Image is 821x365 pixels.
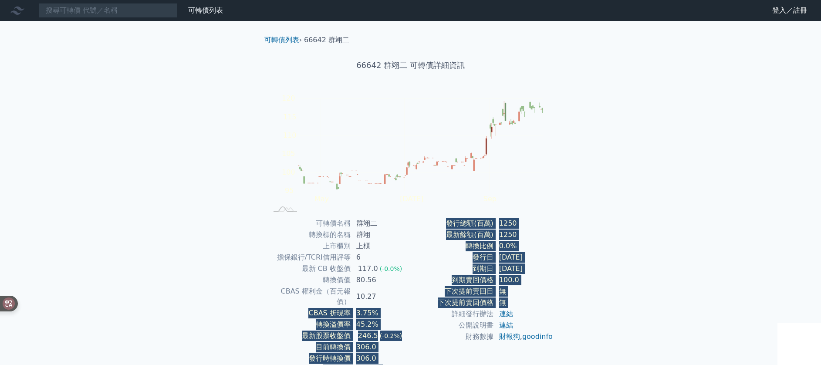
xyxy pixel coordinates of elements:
td: [DATE] [494,263,554,274]
tspan: 110 [283,131,297,139]
td: 群翊 [351,229,411,240]
td: 下次提前賣回價格 [411,297,494,308]
td: 100.0 [494,274,554,286]
td: 最新 CB 收盤價 [268,263,351,274]
a: 連結 [499,310,513,318]
input: 搜尋可轉債 代號／名稱 [38,3,178,18]
td: 詳細發行辦法 [411,308,494,320]
a: goodinfo [522,332,553,341]
td: CBAS 折現率 [268,308,351,319]
td: 0.0% [494,240,554,252]
td: CBAS 權利金（百元報價） [268,286,351,308]
a: 可轉債列表 [188,6,223,14]
td: 群翊二 [351,218,411,229]
span: (-0.0%) [380,265,402,272]
tspan: May [314,195,329,203]
td: 1250 [494,229,554,240]
tspan: 105 [282,149,295,158]
g: Chart [277,94,556,220]
td: 45.2% [351,319,411,330]
li: › [264,35,302,45]
td: 轉換比例 [411,240,494,252]
a: 財報狗 [499,332,520,341]
td: 發行總額(百萬) [411,218,494,229]
td: 轉換標的名稱 [268,229,351,240]
td: 公開說明書 [411,320,494,331]
a: 登入／註冊 [765,3,814,17]
a: 可轉債列表 [264,36,299,44]
td: 財務數據 [411,331,494,342]
td: 上市櫃別 [268,240,351,252]
td: 最新股票收盤價 [268,330,351,341]
td: 下次提前賣回日 [411,286,494,297]
td: 6 [351,252,411,263]
tspan: 100 [282,168,295,176]
div: 117.0 [356,264,380,274]
td: 3.75% [351,308,411,319]
td: 轉換價值 [268,274,351,286]
td: 306.0 [351,353,411,364]
td: 最新餘額(百萬) [411,229,494,240]
h1: 66642 群翊二 可轉債詳細資訊 [257,59,564,71]
td: 擔保銀行/TCRI信用評等 [268,252,351,263]
td: 10.27 [351,286,411,308]
div: 聊天小工具 [777,323,821,365]
tspan: 95 [285,186,294,195]
td: 上櫃 [351,240,411,252]
td: 發行日 [411,252,494,263]
td: 到期賣回價格 [411,274,494,286]
tspan: 120 [282,94,295,102]
iframe: Chat Widget [777,323,821,365]
td: [DATE] [494,252,554,263]
td: 發行時轉換價 [268,353,351,364]
div: 246.5 [356,331,380,341]
tspan: [DATE] [400,195,423,203]
td: 目前轉換價 [268,341,351,353]
td: 轉換溢價率 [268,319,351,330]
td: 無 [494,297,554,308]
tspan: Sep [483,195,497,203]
td: 80.56 [351,274,411,286]
td: 無 [494,286,554,297]
td: 1250 [494,218,554,229]
td: 306.0 [351,341,411,353]
li: 66642 群翊二 [304,35,349,45]
td: , [494,331,554,342]
a: 連結 [499,321,513,329]
tspan: 115 [283,113,297,121]
span: (-0.2%) [380,332,402,339]
td: 可轉債名稱 [268,218,351,229]
td: 到期日 [411,263,494,274]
